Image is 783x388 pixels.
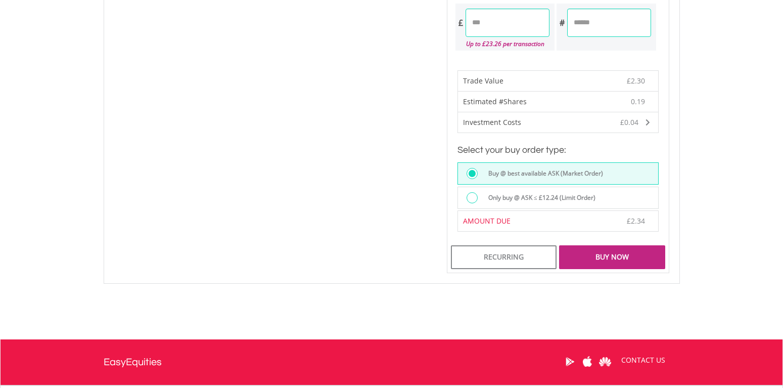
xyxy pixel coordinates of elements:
[463,117,521,127] span: Investment Costs
[596,346,614,377] a: Huawei
[614,346,672,374] a: CONTACT US
[482,168,603,179] label: Buy @ best available ASK (Market Order)
[455,37,550,51] div: Up to £23.26 per transaction
[561,346,579,377] a: Google Play
[104,339,162,385] a: EasyEquities
[579,346,596,377] a: Apple
[463,97,527,106] span: Estimated #Shares
[463,76,503,85] span: Trade Value
[559,245,665,269] div: Buy Now
[463,216,511,226] span: AMOUNT DUE
[457,143,659,157] h3: Select your buy order type:
[482,192,595,203] label: Only buy @ ASK ≤ £12.24 (Limit Order)
[557,9,567,37] div: #
[451,245,557,269] div: Recurring
[627,216,645,226] span: £2.34
[455,9,466,37] div: £
[631,97,645,107] span: 0.19
[627,76,645,85] span: £2.30
[620,117,638,127] span: £0.04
